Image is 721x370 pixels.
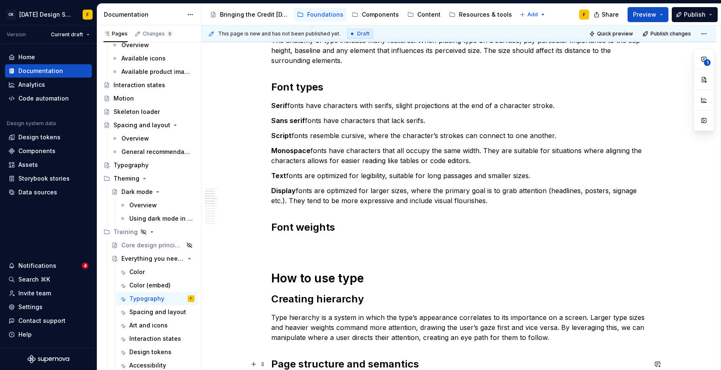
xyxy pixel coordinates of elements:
[116,332,198,345] a: Interaction states
[113,81,165,89] div: Interaction states
[47,29,93,40] button: Current draft
[18,289,51,297] div: Invite team
[5,287,92,300] a: Invite team
[271,101,287,110] strong: Serif
[7,31,26,38] div: Version
[113,161,149,169] div: Typography
[100,172,198,185] div: Theming
[19,10,73,19] div: [DATE] Design System
[5,64,92,78] a: Documentation
[129,214,193,223] div: Using dark mode in Figma
[5,144,92,158] a: Components
[28,355,69,363] svg: Supernova Logo
[517,9,548,20] button: Add
[190,294,192,303] div: F
[633,10,656,19] span: Preview
[348,8,402,21] a: Components
[129,348,171,356] div: Design tokens
[220,10,289,19] div: Bringing the Credit [DATE] brand to life across products
[602,10,619,19] span: Share
[404,8,444,21] a: Content
[6,10,16,20] div: CK
[5,78,92,91] a: Analytics
[5,314,92,327] button: Contact support
[5,172,92,185] a: Storybook stories
[271,81,647,94] h2: Font types
[129,201,157,209] div: Overview
[18,330,32,339] div: Help
[18,317,66,325] div: Contact support
[129,308,186,316] div: Spacing and layout
[271,116,305,125] strong: Sans serif
[129,281,171,289] div: Color (embed)
[103,30,128,37] div: Pages
[143,30,173,37] div: Changes
[684,10,706,19] span: Publish
[108,132,198,145] a: Overview
[108,38,198,52] a: Overview
[5,328,92,341] button: Help
[271,292,647,306] h2: Creating hierarchy
[121,68,190,76] div: Available product imagery
[271,101,647,111] p: fonts have characters with serifs, slight projections at the end of a character stroke.
[116,345,198,359] a: Design tokens
[116,292,198,305] a: TypographyF
[108,145,198,159] a: General recommendations
[116,305,198,319] a: Spacing and layout
[459,10,512,19] div: Resources & tools
[51,31,83,38] span: Current draft
[271,186,296,195] strong: Display
[108,185,198,199] a: Dark mode
[5,300,92,314] a: Settings
[5,158,92,171] a: Assets
[18,188,57,196] div: Data sources
[129,321,168,330] div: Art and icons
[121,41,149,49] div: Overview
[129,268,145,276] div: Color
[121,241,184,249] div: Core design principles
[271,186,647,206] p: fonts are optimized for larger sizes, where the primary goal is to grab attention (headlines, pos...
[628,7,668,22] button: Preview
[5,273,92,286] button: Search ⌘K
[18,133,61,141] div: Design tokens
[357,30,370,37] span: Draft
[446,8,515,21] a: Resources & tools
[18,67,63,75] div: Documentation
[271,171,286,180] strong: Text
[129,294,164,303] div: Typography
[271,271,647,286] h1: How to use type
[271,312,647,342] p: Type hierarchy is a system in which the type’s appearance correlates to its importance on a scree...
[218,30,340,37] span: This page is new and has not been published yet.
[18,303,43,311] div: Settings
[672,7,718,22] button: Publish
[271,146,647,166] p: fonts have characters that all occupy the same width. They are suitable for situations where alig...
[100,105,198,118] a: Skeleton loader
[113,228,138,236] div: Training
[362,10,399,19] div: Components
[82,262,88,269] span: 4
[7,120,56,127] div: Design system data
[121,134,149,143] div: Overview
[18,147,55,155] div: Components
[108,52,198,65] a: Available icons
[5,186,92,199] a: Data sources
[100,159,198,172] a: Typography
[271,146,310,155] strong: Monospace
[583,11,585,18] div: F
[271,131,647,141] p: fonts resemble cursive, where the character’s strokes can connect to one another.
[18,94,69,103] div: Code automation
[640,28,695,40] button: Publish changes
[121,148,190,156] div: General recommendations
[108,252,198,265] a: Everything you need to know
[5,92,92,105] a: Code automation
[121,188,153,196] div: Dark mode
[121,254,184,263] div: Everything you need to know
[108,65,198,78] a: Available product imagery
[271,131,292,140] strong: Script
[100,118,198,132] a: Spacing and layout
[307,10,343,19] div: Foundations
[116,279,198,292] a: Color (embed)
[18,174,70,183] div: Storybook stories
[271,171,647,181] p: fonts are optimized for legibility, suitable for long passages and smaller sizes.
